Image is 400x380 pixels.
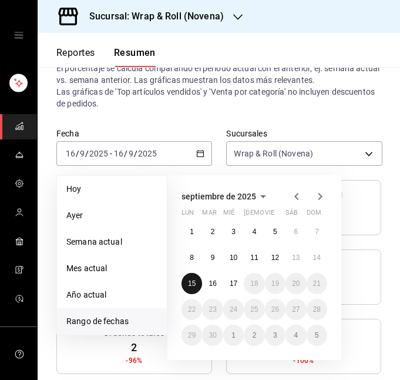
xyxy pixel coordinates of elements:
[285,299,306,320] button: 27 de septiembre de 2025
[307,209,321,221] abbr: domingo
[293,355,314,366] span: -100%
[315,331,319,339] abbr: 5 de octubre de 2025
[223,221,244,242] button: 3 de septiembre de 2025
[294,331,298,339] abbr: 4 de octubre de 2025
[223,299,244,320] button: 24 de septiembre de 2025
[265,209,274,221] abbr: viernes
[226,129,382,138] label: Sucursales
[181,273,202,294] button: 15 de septiembre de 2025
[181,325,202,346] button: 29 de septiembre de 2025
[76,149,79,158] span: /
[223,325,244,346] button: 1 de octubre de 2025
[234,148,313,159] span: Wrap & Roll (Novena)
[285,247,306,268] button: 13 de septiembre de 2025
[188,305,196,314] abbr: 22 de septiembre de 2025
[244,325,264,346] button: 2 de octubre de 2025
[110,149,112,158] span: -
[131,339,137,355] span: 2
[65,149,76,158] input: --
[89,149,109,158] input: ----
[253,228,257,236] abbr: 4 de septiembre de 2025
[202,221,223,242] button: 2 de septiembre de 2025
[231,228,236,236] abbr: 3 de septiembre de 2025
[209,305,216,314] abbr: 23 de septiembre de 2025
[250,305,258,314] abbr: 25 de septiembre de 2025
[313,279,321,288] abbr: 21 de septiembre de 2025
[285,221,306,242] button: 6 de septiembre de 2025
[128,149,134,158] input: --
[202,299,223,320] button: 23 de septiembre de 2025
[307,299,327,320] button: 28 de septiembre de 2025
[209,279,216,288] abbr: 16 de septiembre de 2025
[285,209,298,221] abbr: sábado
[244,209,313,221] abbr: jueves
[202,325,223,346] button: 30 de septiembre de 2025
[265,273,285,294] button: 19 de septiembre de 2025
[285,325,306,346] button: 4 de octubre de 2025
[253,331,257,339] abbr: 2 de octubre de 2025
[244,221,264,242] button: 4 de septiembre de 2025
[66,262,157,275] span: Mes actual
[271,254,279,262] abbr: 12 de septiembre de 2025
[66,289,157,301] span: Año actual
[273,228,277,236] abbr: 5 de septiembre de 2025
[211,228,215,236] abbr: 2 de septiembre de 2025
[307,247,327,268] button: 14 de septiembre de 2025
[265,299,285,320] button: 26 de septiembre de 2025
[85,149,89,158] span: /
[292,305,300,314] abbr: 27 de septiembre de 2025
[181,299,202,320] button: 22 de septiembre de 2025
[66,209,157,222] span: Ayer
[181,221,202,242] button: 1 de septiembre de 2025
[292,279,300,288] abbr: 20 de septiembre de 2025
[250,254,258,262] abbr: 11 de septiembre de 2025
[307,221,327,242] button: 7 de septiembre de 2025
[137,149,157,158] input: ----
[56,62,381,109] p: El porcentaje se calcula comparando el período actual con el anterior, ej. semana actual vs. sema...
[66,236,157,248] span: Semana actual
[230,279,237,288] abbr: 17 de septiembre de 2025
[209,331,216,339] abbr: 30 de septiembre de 2025
[124,149,127,158] span: /
[223,209,234,221] abbr: miércoles
[202,209,216,221] abbr: martes
[56,129,212,138] label: Fecha
[202,247,223,268] button: 9 de septiembre de 2025
[244,299,264,320] button: 25 de septiembre de 2025
[80,9,224,24] h3: Sucursal: Wrap & Roll (Novena)
[271,279,279,288] abbr: 19 de septiembre de 2025
[265,221,285,242] button: 5 de septiembre de 2025
[14,31,23,40] button: open drawer
[211,254,215,262] abbr: 9 de septiembre de 2025
[292,254,300,262] abbr: 13 de septiembre de 2025
[181,209,194,221] abbr: lunes
[126,355,142,366] span: -96%
[181,247,202,268] button: 8 de septiembre de 2025
[273,331,277,339] abbr: 3 de octubre de 2025
[56,47,156,67] div: navigation tabs
[231,331,236,339] abbr: 1 de octubre de 2025
[265,325,285,346] button: 3 de octubre de 2025
[313,305,321,314] abbr: 28 de septiembre de 2025
[190,228,194,236] abbr: 1 de septiembre de 2025
[271,305,279,314] abbr: 26 de septiembre de 2025
[230,254,237,262] abbr: 10 de septiembre de 2025
[307,325,327,346] button: 5 de octubre de 2025
[313,254,321,262] abbr: 14 de septiembre de 2025
[79,149,85,158] input: --
[294,228,298,236] abbr: 6 de septiembre de 2025
[188,279,196,288] abbr: 15 de septiembre de 2025
[315,228,319,236] abbr: 7 de septiembre de 2025
[113,149,124,158] input: --
[230,305,237,314] abbr: 24 de septiembre de 2025
[265,247,285,268] button: 12 de septiembre de 2025
[66,315,157,328] span: Rango de fechas
[307,273,327,294] button: 21 de septiembre de 2025
[114,47,156,67] button: Resumen
[190,254,194,262] abbr: 8 de septiembre de 2025
[134,149,137,158] span: /
[223,247,244,268] button: 10 de septiembre de 2025
[202,273,223,294] button: 16 de septiembre de 2025
[181,189,270,204] button: septiembre de 2025
[244,273,264,294] button: 18 de septiembre de 2025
